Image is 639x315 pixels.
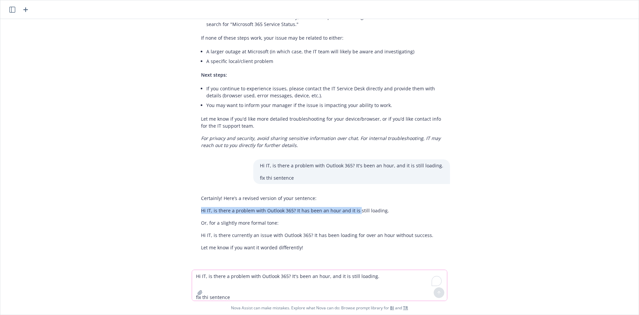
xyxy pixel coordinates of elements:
p: Let me know if you'd like more detailed troubleshooting for your device/browser, or if you’d like... [201,115,443,129]
a: BI [390,305,394,311]
p: Or, for a slightly more formal tone: [201,219,433,226]
span: Next steps: [201,72,227,78]
p: Let me know if you want it worded differently! [201,244,433,251]
p: fix thi sentence [260,174,443,181]
li: A larger outage at Microsoft (in which case, the IT team will likely be aware and investigating) [206,47,443,56]
span: Nova Assist can make mistakes. Explore what Nova can do: Browse prompt library for and [231,301,408,315]
li: You may want to inform your manager if the issue is impacting your ability to work. [206,100,443,110]
p: Hi IT, is there a problem with Outlook 365? It's been an hour, and it is still loading. [260,162,443,169]
em: For privacy and security, avoid sharing sensitive information over chat. For internal troubleshoo... [201,135,441,148]
textarea: To enrich screen reader interactions, please activate Accessibility in Grammarly extension settings [192,270,447,301]
p: Hi IT, is there currently an issue with Outlook 365? It has been loading for over an hour without... [201,232,433,239]
li: Occasionally, Microsoft experiences outages. You can check the status or search for "Microsoft 36... [206,12,443,29]
p: Hi IT, is there a problem with Outlook 365? It has been an hour and it is still loading. [201,207,433,214]
p: If none of these steps work, your issue may be related to either: [201,34,443,41]
a: TR [403,305,408,311]
li: If you continue to experience issues, please contact the IT Service Desk directly and provide the... [206,84,443,100]
li: A specific local/client problem [206,56,443,66]
p: Certainly! Here’s a revised version of your sentence: [201,195,433,202]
